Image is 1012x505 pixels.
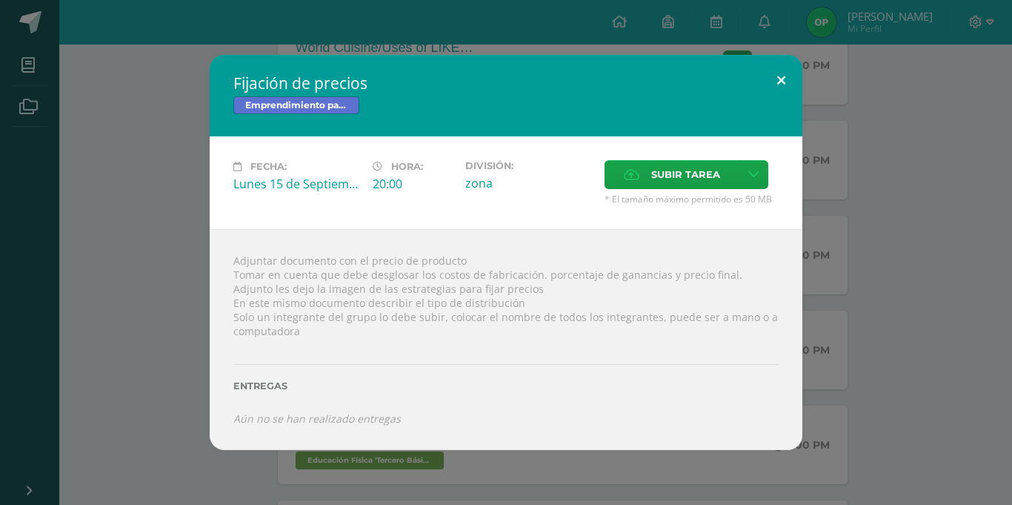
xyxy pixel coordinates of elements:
span: Emprendimiento para la Productividad [233,96,359,114]
i: Aún no se han realizado entregas [233,412,401,426]
div: Adjuntar documento con el precio de producto Tomar en cuenta que debe desglosar los costos de fab... [210,229,802,449]
span: Fecha: [250,161,287,172]
span: Subir tarea [651,161,720,188]
div: 20:00 [373,176,453,192]
label: División: [465,160,593,171]
label: Entregas [233,380,779,392]
button: Close (Esc) [760,55,802,105]
h2: Fijación de precios [233,73,779,93]
div: Lunes 15 de Septiembre [233,176,361,192]
span: * El tamaño máximo permitido es 50 MB [605,193,779,205]
span: Hora: [391,161,423,172]
div: zona [465,175,593,191]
